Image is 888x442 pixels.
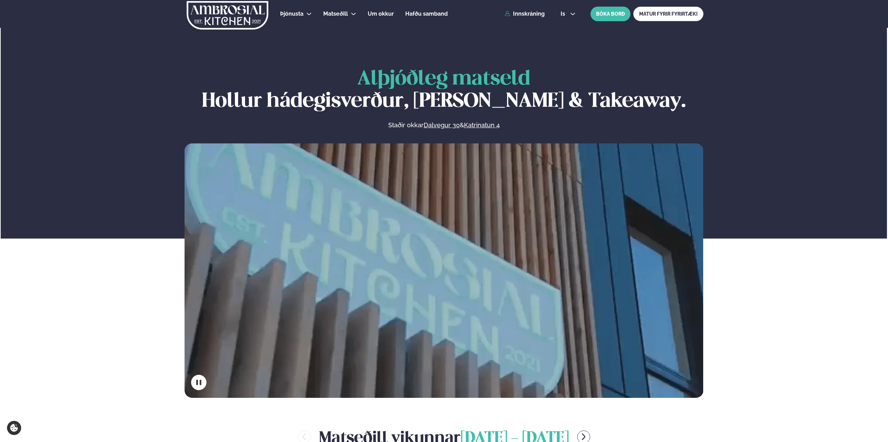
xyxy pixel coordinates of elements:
[357,70,530,89] span: Alþjóðleg matseld
[633,7,703,21] a: MATUR FYRIR FYRIRTÆKI
[312,121,575,129] p: Staðir okkar &
[368,10,394,17] span: Um okkur
[405,10,448,18] a: Hafðu samband
[590,7,630,21] button: BÓKA BORÐ
[368,10,394,18] a: Um okkur
[424,121,460,129] a: Dalvegur 30
[185,68,703,113] h1: Hollur hádegisverður, [PERSON_NAME] & Takeaway.
[561,11,567,17] span: is
[7,421,21,435] a: Cookie settings
[323,10,348,17] span: Matseðill
[323,10,348,18] a: Matseðill
[505,11,545,17] a: Innskráning
[405,10,448,17] span: Hafðu samband
[464,121,500,129] a: Katrinatun 4
[280,10,303,17] span: Þjónusta
[280,10,303,18] a: Þjónusta
[186,1,269,30] img: logo
[555,11,581,17] button: is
